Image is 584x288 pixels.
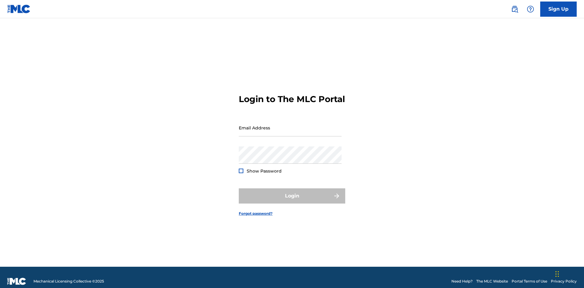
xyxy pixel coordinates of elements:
[7,5,31,13] img: MLC Logo
[540,2,577,17] a: Sign Up
[551,279,577,284] a: Privacy Policy
[554,259,584,288] iframe: Chat Widget
[524,3,537,15] div: Help
[476,279,508,284] a: The MLC Website
[33,279,104,284] span: Mechanical Licensing Collective © 2025
[7,278,26,285] img: logo
[239,94,345,105] h3: Login to The MLC Portal
[247,168,282,174] span: Show Password
[512,279,547,284] a: Portal Terms of Use
[527,5,534,13] img: help
[451,279,473,284] a: Need Help?
[509,3,521,15] a: Public Search
[555,265,559,283] div: Drag
[511,5,518,13] img: search
[239,211,273,216] a: Forgot password?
